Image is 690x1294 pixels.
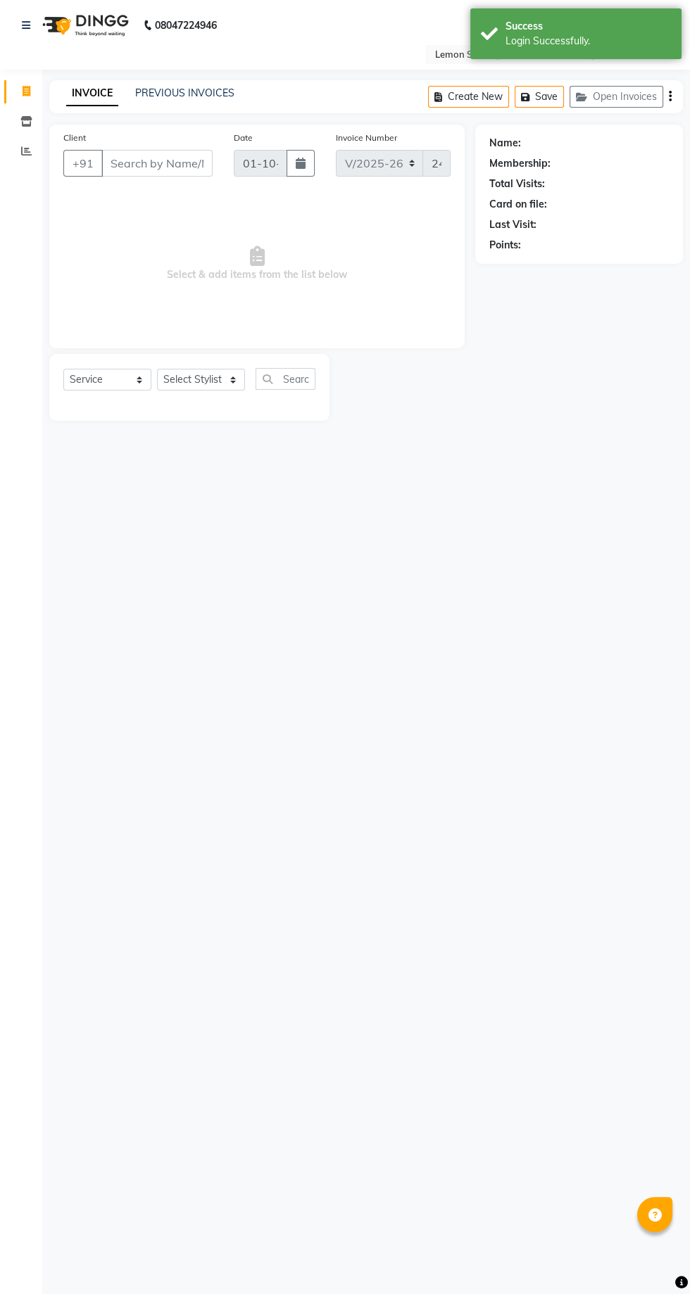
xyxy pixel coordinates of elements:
[36,6,132,45] img: logo
[489,136,521,151] div: Name:
[506,19,671,34] div: Success
[256,368,315,390] input: Search or Scan
[489,238,521,253] div: Points:
[506,34,671,49] div: Login Successfully.
[101,150,213,177] input: Search by Name/Mobile/Email/Code
[570,86,663,108] button: Open Invoices
[234,132,253,144] label: Date
[489,197,547,212] div: Card on file:
[489,217,537,232] div: Last Visit:
[428,86,509,108] button: Create New
[515,86,564,108] button: Save
[63,150,103,177] button: +91
[63,194,451,334] span: Select & add items from the list below
[489,177,545,191] div: Total Visits:
[135,87,234,99] a: PREVIOUS INVOICES
[336,132,397,144] label: Invoice Number
[63,132,86,144] label: Client
[155,6,217,45] b: 08047224946
[489,156,551,171] div: Membership:
[66,81,118,106] a: INVOICE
